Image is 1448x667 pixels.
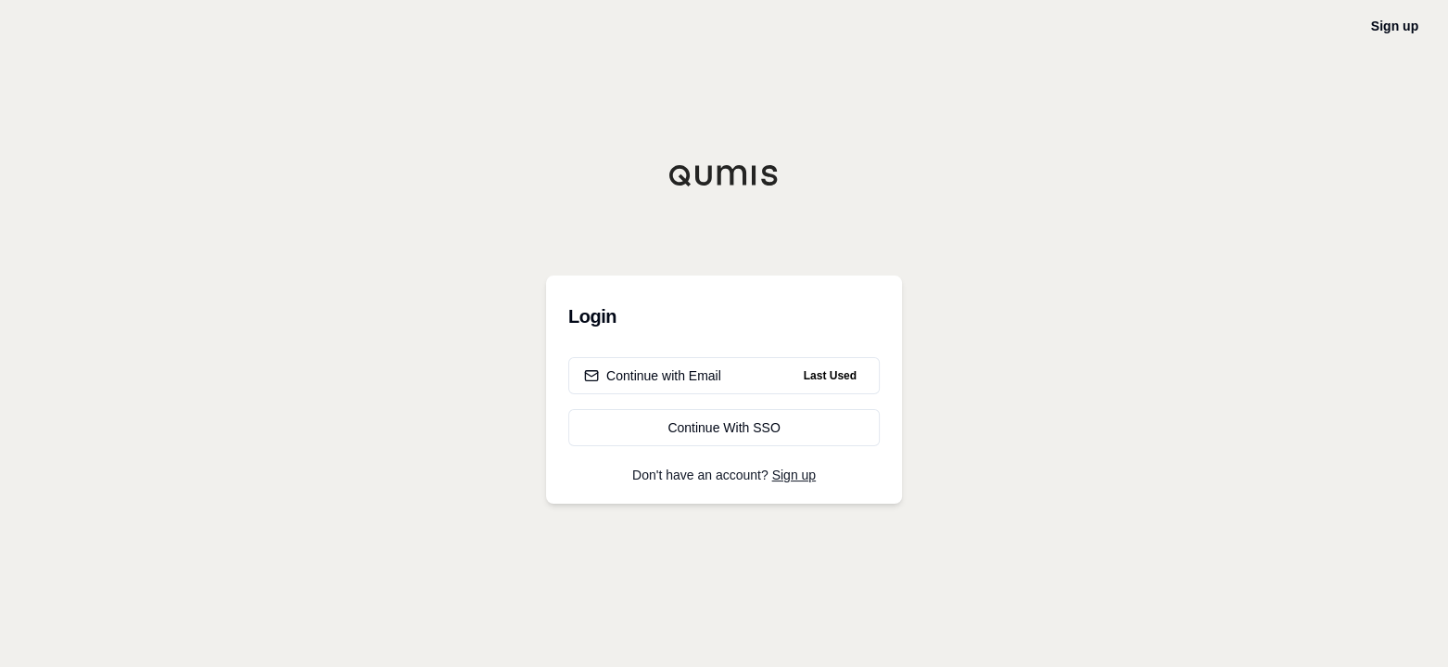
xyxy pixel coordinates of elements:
span: Last Used [796,365,864,387]
div: Continue With SSO [584,418,864,437]
img: Qumis [668,164,780,186]
a: Continue With SSO [568,409,880,446]
div: Continue with Email [584,366,721,385]
a: Sign up [1371,19,1418,33]
p: Don't have an account? [568,468,880,481]
button: Continue with EmailLast Used [568,357,880,394]
h3: Login [568,298,880,335]
a: Sign up [772,468,816,482]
